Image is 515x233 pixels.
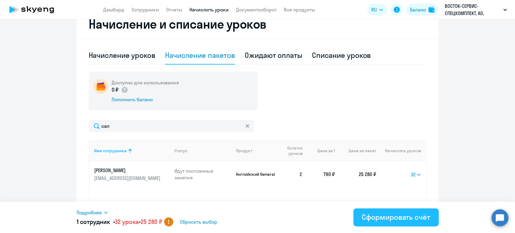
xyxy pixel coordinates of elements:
[376,140,426,162] th: Начислить уроков
[445,2,501,17] p: ВОСТОК-СЕРВИС-СПЕЦКОМПЛЕКТ, АО, Промкомплектация ООО \ ГК Восток Сервис
[362,212,430,222] div: Сформировать счёт
[94,148,170,153] div: Имя сотрудника
[236,172,277,177] p: Английский General
[174,148,231,153] div: Статус
[284,7,315,13] a: Все продукты
[89,50,155,60] div: Начисление уроков
[335,162,376,187] td: 25 280 ₽
[189,7,229,13] a: Начислить уроки
[94,167,162,174] p: [PERSON_NAME]
[94,175,162,181] p: [EMAIL_ADDRESS][DOMAIN_NAME]
[281,145,307,156] div: Остаток уроков
[112,79,179,86] h5: Доступно для использования
[94,167,170,181] a: [PERSON_NAME][EMAIL_ADDRESS][DOMAIN_NAME]
[77,218,162,226] h5: 1 сотрудник • •
[103,7,124,13] a: Дашборд
[406,4,438,16] button: Балансbalance
[442,2,510,17] button: ВОСТОК-СЕРВИС-СПЕЦКОМПЛЕКТ, АО, Промкомплектация ООО \ ГК Восток Сервис
[367,4,387,16] button: RU
[174,148,187,153] div: Статус
[353,208,438,226] button: Сформировать счёт
[312,50,371,60] div: Списание уроков
[165,50,235,60] div: Начисление пакетов
[428,7,434,13] img: balance
[77,209,102,216] span: Подробнее
[112,96,179,103] div: Пополнить баланс
[245,50,302,60] div: Ожидают оплаты
[236,7,277,13] a: Документооборот
[115,218,139,225] span: 32 урока
[410,6,426,13] div: Баланс
[236,148,252,153] div: Продукт
[236,148,277,153] div: Продукт
[371,6,377,13] span: RU
[141,218,162,225] span: 25 280 ₽
[94,148,126,153] div: Имя сотрудника
[335,140,376,162] th: Цена за пакет
[132,7,159,13] a: Сотрудники
[166,7,182,13] a: Отчеты
[89,120,254,132] input: Поиск по имени, email, продукту или статусу
[94,79,108,94] img: wallet-circle.png
[307,162,335,187] td: 790 ₽
[277,162,307,187] td: 2
[180,218,217,225] span: Сбросить выбор
[307,140,335,162] th: Цена за 1
[89,17,427,31] h2: Начисление и списание уроков
[112,86,129,94] p: 0 ₽
[281,145,303,156] span: Остаток уроков
[174,168,231,181] p: Идут постоянные занятия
